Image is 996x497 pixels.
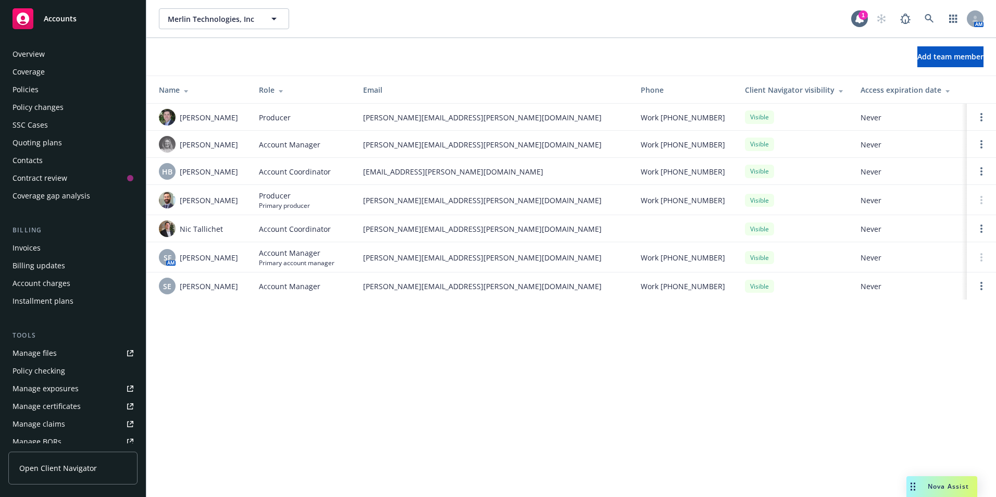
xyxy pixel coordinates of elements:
[745,251,774,264] div: Visible
[363,195,624,206] span: [PERSON_NAME][EMAIL_ADDRESS][PERSON_NAME][DOMAIN_NAME]
[13,398,81,415] div: Manage certificates
[180,281,238,292] span: [PERSON_NAME]
[13,275,70,292] div: Account charges
[919,8,940,29] a: Search
[861,139,958,150] span: Never
[259,223,331,234] span: Account Coordinator
[13,240,41,256] div: Invoices
[8,225,138,235] div: Billing
[906,476,977,497] button: Nova Assist
[8,99,138,116] a: Policy changes
[8,330,138,341] div: Tools
[641,112,725,123] span: Work [PHONE_NUMBER]
[259,112,291,123] span: Producer
[8,240,138,256] a: Invoices
[180,252,238,263] span: [PERSON_NAME]
[745,138,774,151] div: Visible
[861,166,958,177] span: Never
[8,4,138,33] a: Accounts
[162,166,172,177] span: HB
[745,110,774,123] div: Visible
[13,152,43,169] div: Contacts
[641,84,728,95] div: Phone
[861,195,958,206] span: Never
[858,10,868,20] div: 1
[13,293,73,309] div: Installment plans
[159,136,176,153] img: photo
[906,476,919,497] div: Drag to move
[259,281,320,292] span: Account Manager
[745,165,774,178] div: Visible
[180,223,223,234] span: Nic Tallichet
[975,138,988,151] a: Open options
[13,134,62,151] div: Quoting plans
[745,84,844,95] div: Client Navigator visibility
[861,223,958,234] span: Never
[871,8,892,29] a: Start snowing
[8,152,138,169] a: Contacts
[259,84,346,95] div: Role
[641,195,725,206] span: Work [PHONE_NUMBER]
[259,201,310,210] span: Primary producer
[259,190,310,201] span: Producer
[159,220,176,237] img: photo
[641,252,725,263] span: Work [PHONE_NUMBER]
[13,345,57,362] div: Manage files
[641,166,725,177] span: Work [PHONE_NUMBER]
[13,380,79,397] div: Manage exposures
[180,139,238,150] span: [PERSON_NAME]
[943,8,964,29] a: Switch app
[159,84,242,95] div: Name
[8,134,138,151] a: Quoting plans
[641,139,725,150] span: Work [PHONE_NUMBER]
[259,139,320,150] span: Account Manager
[8,416,138,432] a: Manage claims
[363,223,624,234] span: [PERSON_NAME][EMAIL_ADDRESS][PERSON_NAME][DOMAIN_NAME]
[8,293,138,309] a: Installment plans
[895,8,916,29] a: Report a Bug
[180,166,238,177] span: [PERSON_NAME]
[363,252,624,263] span: [PERSON_NAME][EMAIL_ADDRESS][PERSON_NAME][DOMAIN_NAME]
[13,363,65,379] div: Policy checking
[259,247,334,258] span: Account Manager
[641,281,725,292] span: Work [PHONE_NUMBER]
[745,280,774,293] div: Visible
[8,170,138,187] a: Contract review
[163,281,171,292] span: SE
[745,222,774,235] div: Visible
[13,64,45,80] div: Coverage
[861,84,958,95] div: Access expiration date
[8,117,138,133] a: SSC Cases
[363,166,624,177] span: [EMAIL_ADDRESS][PERSON_NAME][DOMAIN_NAME]
[13,81,39,98] div: Policies
[745,194,774,207] div: Visible
[975,165,988,178] a: Open options
[159,192,176,208] img: photo
[159,8,289,29] button: Merlin Technologies, Inc
[928,482,969,491] span: Nova Assist
[13,117,48,133] div: SSC Cases
[8,64,138,80] a: Coverage
[363,84,624,95] div: Email
[8,363,138,379] a: Policy checking
[164,252,171,263] span: SF
[8,433,138,450] a: Manage BORs
[975,222,988,235] a: Open options
[159,109,176,126] img: photo
[861,252,958,263] span: Never
[13,170,67,187] div: Contract review
[917,46,983,67] button: Add team member
[8,380,138,397] a: Manage exposures
[975,280,988,292] a: Open options
[44,15,77,23] span: Accounts
[363,139,624,150] span: [PERSON_NAME][EMAIL_ADDRESS][PERSON_NAME][DOMAIN_NAME]
[975,111,988,123] a: Open options
[180,195,238,206] span: [PERSON_NAME]
[13,416,65,432] div: Manage claims
[13,46,45,63] div: Overview
[8,275,138,292] a: Account charges
[259,166,331,177] span: Account Coordinator
[861,281,958,292] span: Never
[861,112,958,123] span: Never
[8,46,138,63] a: Overview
